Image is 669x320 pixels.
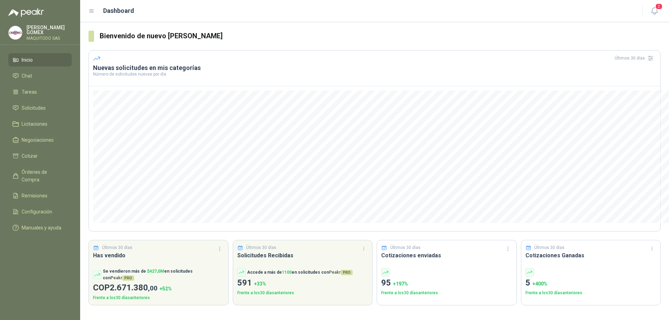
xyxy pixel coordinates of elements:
span: + 33 % [254,281,266,287]
span: Chat [22,72,32,80]
span: PRO [122,275,134,281]
p: Últimos 30 días [102,244,132,251]
a: Tareas [8,85,72,99]
a: Solicitudes [8,101,72,115]
a: Inicio [8,53,72,67]
p: Número de solicitudes nuevas por día [93,72,656,76]
span: Solicitudes [22,104,46,112]
a: Negociaciones [8,133,72,147]
p: COP [93,281,224,295]
p: MAQUITODO SAS [26,36,72,40]
p: 5 [525,276,656,290]
span: + 197 % [393,281,408,287]
button: 2 [648,5,661,17]
h3: Cotizaciones enviadas [381,251,512,260]
span: PRO [341,270,353,275]
span: + 400 % [532,281,547,287]
img: Logo peakr [8,8,44,17]
h1: Dashboard [103,6,134,16]
h3: Bienvenido de nuevo [PERSON_NAME] [100,31,661,41]
p: Accede a más de en solicitudes con [247,269,353,276]
p: Últimos 30 días [246,244,276,251]
p: Frente a los 30 días anteriores [381,290,512,296]
p: Últimos 30 días [534,244,564,251]
span: Configuración [22,208,52,216]
h3: Has vendido [93,251,224,260]
span: Peakr [329,270,353,275]
a: Manuales y ayuda [8,221,72,234]
a: Cotizar [8,149,72,163]
a: Remisiones [8,189,72,202]
p: [PERSON_NAME] GOMEX [26,25,72,35]
span: 2 [655,3,663,10]
span: Peakr [110,275,134,280]
h3: Cotizaciones Ganadas [525,251,656,260]
span: Remisiones [22,192,47,200]
p: 591 [237,276,368,290]
h3: Nuevas solicitudes en mis categorías [93,64,656,72]
a: Órdenes de Compra [8,165,72,186]
span: Inicio [22,56,33,64]
span: Cotizar [22,152,38,160]
span: 2.671.380 [110,283,157,292]
h3: Solicitudes Recibidas [237,251,368,260]
span: 1100 [282,270,292,275]
span: Negociaciones [22,136,54,144]
span: Órdenes de Compra [22,168,65,184]
p: Se vendieron más de en solicitudes con [103,268,224,281]
a: Chat [8,69,72,83]
img: Company Logo [9,26,22,39]
p: Frente a los 30 días anteriores [93,295,224,301]
p: Últimos 30 días [390,244,421,251]
a: Configuración [8,205,72,218]
span: $ 427,0M [147,269,164,274]
span: Tareas [22,88,37,96]
span: Manuales y ayuda [22,224,61,232]
p: Frente a los 30 días anteriores [525,290,656,296]
span: ,00 [148,284,157,292]
div: Últimos 30 días [615,53,656,64]
p: Frente a los 30 días anteriores [237,290,368,296]
span: + 52 % [160,286,172,291]
a: Licitaciones [8,117,72,131]
span: Licitaciones [22,120,47,128]
p: 95 [381,276,512,290]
